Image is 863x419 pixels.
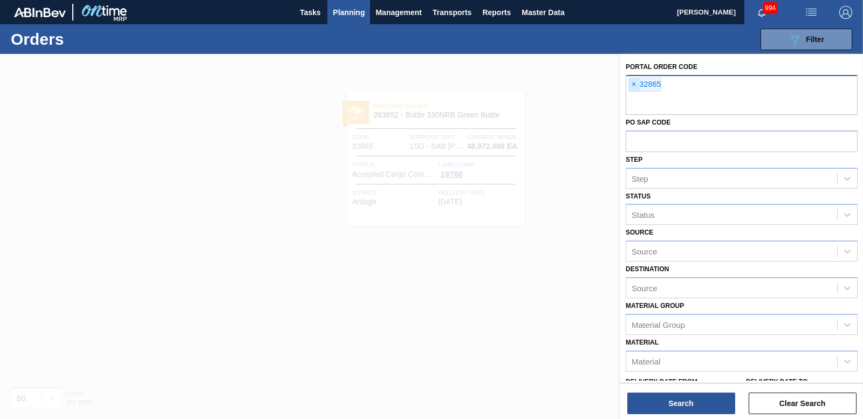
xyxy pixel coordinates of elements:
div: 32865 [628,78,661,92]
span: Reports [482,6,511,19]
span: Master Data [522,6,564,19]
label: Material Group [626,302,684,310]
div: Status [632,210,655,219]
div: Source [632,247,657,256]
h1: Orders [11,33,167,45]
label: Destination [626,265,669,273]
button: Notifications [744,5,779,20]
label: Material [626,339,659,346]
label: Delivery Date to [746,378,807,386]
span: Filter [806,35,824,44]
span: Management [375,6,422,19]
label: Step [626,156,642,163]
span: Transports [433,6,471,19]
div: Source [632,283,657,292]
label: Status [626,193,650,200]
img: Logout [839,6,852,19]
img: userActions [805,6,818,19]
span: × [629,78,639,91]
img: TNhmsLtSVTkK8tSr43FrP2fwEKptu5GPRR3wAAAABJRU5ErkJggg== [14,8,66,17]
span: 994 [763,2,778,14]
label: PO SAP Code [626,119,670,126]
div: Material [632,356,660,366]
span: Planning [333,6,365,19]
button: Filter [761,29,852,50]
span: Tasks [298,6,322,19]
div: Step [632,174,648,183]
label: Delivery Date from [626,378,697,386]
label: Portal Order Code [626,63,697,71]
div: Material Group [632,320,685,329]
label: Source [626,229,653,236]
